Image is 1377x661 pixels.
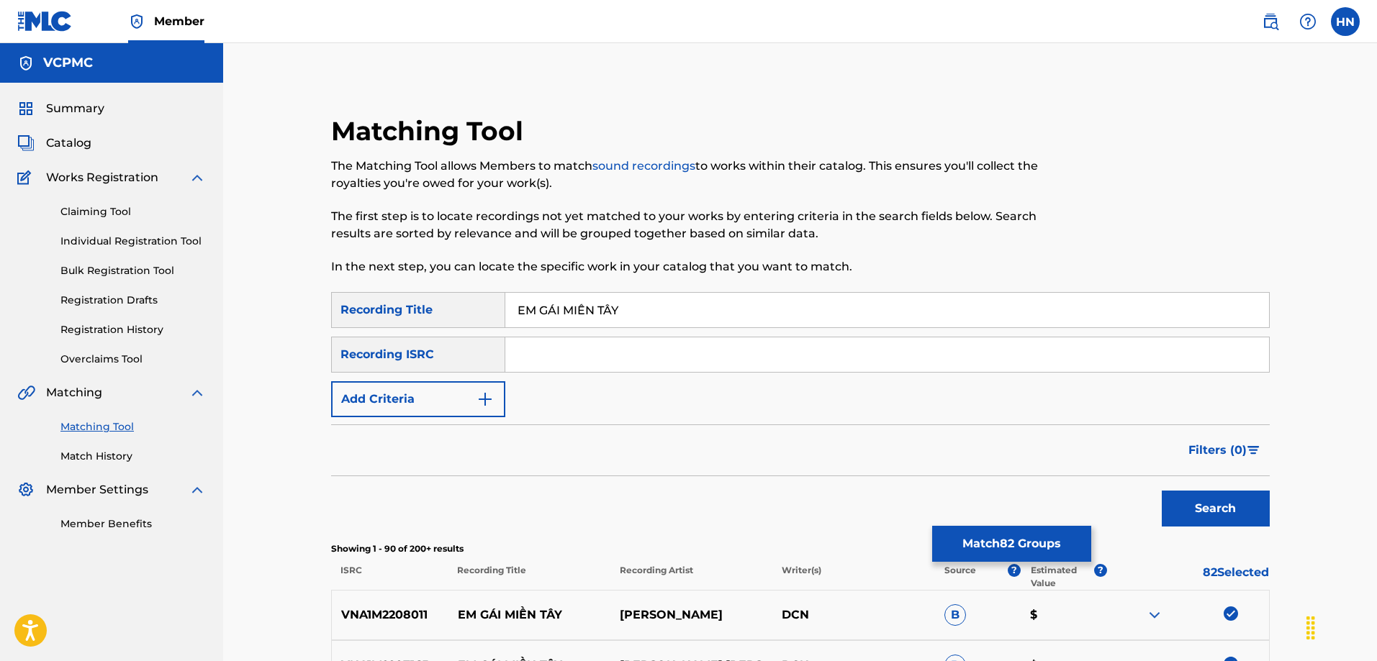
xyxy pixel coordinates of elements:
[1331,7,1360,36] div: User Menu
[944,564,976,590] p: Source
[60,419,206,434] a: Matching Tool
[1299,606,1322,649] div: Drag
[17,100,104,117] a: SummarySummary
[331,542,1270,555] p: Showing 1 - 90 of 200+ results
[772,606,934,624] p: DCN
[331,258,1054,275] p: In the next step, you can locate the specific work in your catalog that you want to match.
[592,159,695,173] a: sound recordings
[46,135,91,152] span: Catalog
[154,13,204,29] span: Member
[189,384,206,401] img: expand
[60,516,206,532] a: Member Benefits
[772,564,935,590] p: Writer(s)
[46,100,104,117] span: Summary
[17,135,91,152] a: CatalogCatalog
[1247,446,1260,455] img: filter
[17,135,35,152] img: Catalog
[60,234,206,249] a: Individual Registration Tool
[944,604,966,626] span: B
[17,11,73,32] img: MLC Logo
[17,55,35,72] img: Accounts
[60,293,206,308] a: Registration Drafts
[60,352,206,367] a: Overclaims Tool
[1031,564,1094,590] p: Estimated Value
[448,564,610,590] p: Recording Title
[17,384,35,401] img: Matching
[610,606,772,624] p: [PERSON_NAME]
[1337,436,1377,552] iframe: Resource Center
[1008,564,1021,577] span: ?
[331,292,1270,534] form: Search Form
[189,481,206,498] img: expand
[46,384,102,401] span: Matching
[1162,491,1270,526] button: Search
[331,564,448,590] p: ISRC
[189,169,206,186] img: expand
[1021,606,1106,624] p: $
[1305,592,1377,661] iframe: Chat Widget
[60,449,206,464] a: Match History
[331,208,1054,242] p: The first step is to locate recordings not yet matched to your works by entering criteria in the ...
[332,606,448,624] p: VNA1M2208011
[932,526,1091,562] button: Match82 Groups
[60,204,206,219] a: Claiming Tool
[1094,564,1107,577] span: ?
[17,169,36,186] img: Works Registration
[610,564,772,590] p: Recording Artist
[60,322,206,337] a: Registration History
[1107,564,1270,590] p: 82 Selected
[1262,13,1279,30] img: search
[17,481,35,498] img: Member Settings
[1146,606,1163,624] img: expand
[331,381,505,417] button: Add Criteria
[331,158,1054,192] p: The Matching Tool allows Members to match to works within their catalog. This ensures you'll coll...
[448,606,610,624] p: EM GÁI MIỀN TÂY
[128,13,145,30] img: Top Rightsholder
[60,263,206,278] a: Bulk Registration Tool
[1224,606,1238,621] img: deselect
[331,115,531,147] h2: Matching Tool
[17,100,35,117] img: Summary
[1256,7,1285,36] a: Public Search
[46,169,158,186] span: Works Registration
[1294,7,1322,36] div: Help
[1180,432,1270,468] button: Filters (0)
[1299,13,1317,30] img: help
[46,481,148,498] span: Member Settings
[1188,442,1247,459] span: Filters ( 0 )
[477,391,494,408] img: 9d2ae6d4665cec9f34b9.svg
[43,55,93,71] h5: VCPMC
